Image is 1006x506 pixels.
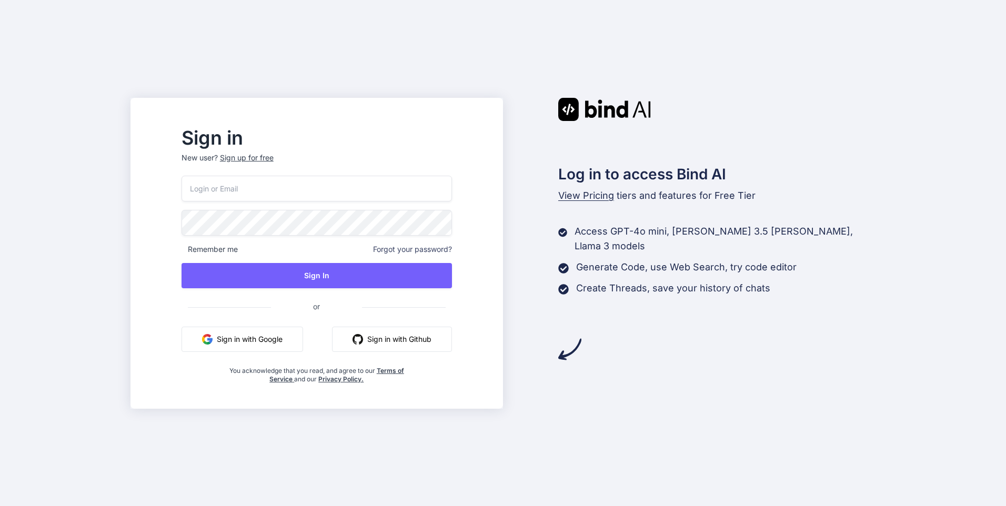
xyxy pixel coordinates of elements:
a: Privacy Policy. [318,375,364,383]
p: Generate Code, use Web Search, try code editor [576,260,797,275]
h2: Sign in [182,129,452,146]
button: Sign in with Google [182,327,303,352]
span: Remember me [182,244,238,255]
p: Access GPT-4o mini, [PERSON_NAME] 3.5 [PERSON_NAME], Llama 3 models [575,224,876,254]
a: Terms of Service [269,367,404,383]
h2: Log in to access Bind AI [558,163,876,185]
div: You acknowledge that you read, and agree to our and our [226,360,407,383]
span: Forgot your password? [373,244,452,255]
img: github [353,334,363,345]
img: Bind AI logo [558,98,651,121]
input: Login or Email [182,176,452,201]
p: Create Threads, save your history of chats [576,281,770,296]
img: google [202,334,213,345]
p: New user? [182,153,452,176]
button: Sign in with Github [332,327,452,352]
img: arrow [558,338,581,361]
div: Sign up for free [220,153,274,163]
p: tiers and features for Free Tier [558,188,876,203]
span: View Pricing [558,190,614,201]
button: Sign In [182,263,452,288]
span: or [271,294,362,319]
